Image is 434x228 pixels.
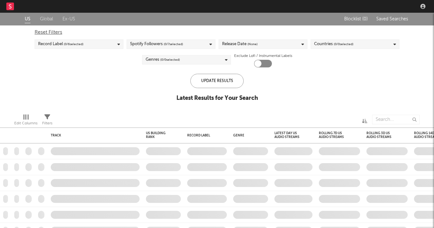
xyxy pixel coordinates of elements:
[160,56,180,64] span: ( 0 / 0 selected)
[51,134,136,137] div: Track
[38,40,83,48] div: Record Label
[40,15,53,23] a: Global
[14,112,37,130] div: Edit Columns
[366,131,398,139] div: Rolling 3D US Audio Streams
[344,17,368,21] span: Blocklist
[233,134,265,137] div: Genre
[176,94,258,102] div: Latest Results for Your Search
[146,56,180,64] div: Genres
[42,112,52,130] div: Filters
[42,120,52,127] div: Filters
[130,40,183,48] div: Spotify Followers
[334,40,353,48] span: ( 0 / 0 selected)
[35,29,399,36] div: Reset Filters
[187,134,217,137] div: Record Label
[190,74,244,88] div: Update Results
[314,40,353,48] div: Countries
[372,115,420,124] input: Search...
[374,17,409,22] button: Saved Searches
[376,17,409,21] span: Saved Searches
[234,52,292,60] label: Exclude Lofi / Instrumental Labels
[247,40,258,48] span: (None)
[64,40,83,48] span: ( 0 / 6 selected)
[164,40,183,48] span: ( 0 / 7 selected)
[319,131,351,139] div: Rolling 7D US Audio Streams
[362,17,368,21] span: ( 0 )
[25,15,30,23] a: US
[62,15,75,23] a: Ex-US
[274,131,303,139] div: Latest Day US Audio Streams
[14,120,37,127] div: Edit Columns
[222,40,258,48] div: Release Date
[146,131,171,139] div: US Building Rank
